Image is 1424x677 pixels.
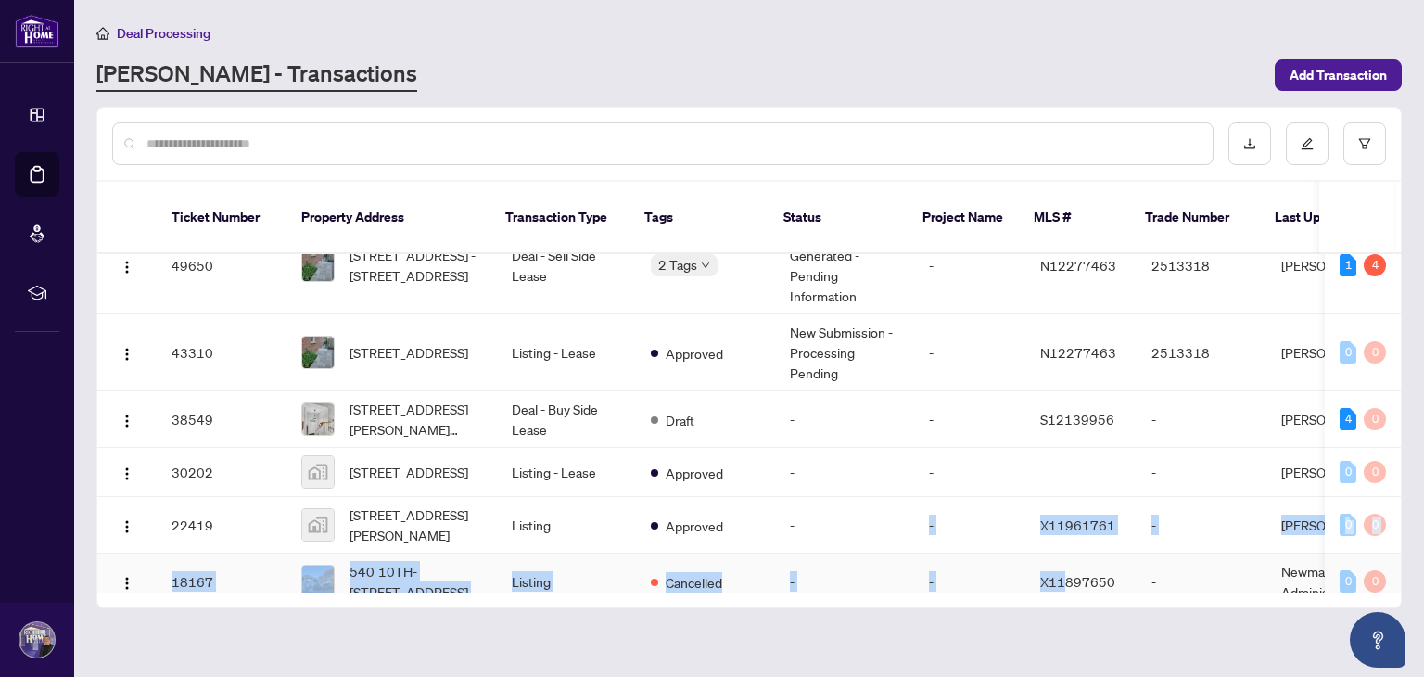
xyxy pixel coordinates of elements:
[157,448,286,497] td: 30202
[1340,514,1356,536] div: 0
[1364,514,1386,536] div: 0
[497,448,636,497] td: Listing - Lease
[157,182,286,254] th: Ticket Number
[1340,341,1356,364] div: 0
[1137,497,1266,554] td: -
[914,391,1025,448] td: -
[302,509,334,541] img: thumbnail-img
[775,497,914,554] td: -
[1266,448,1405,497] td: [PERSON_NAME]
[96,58,417,92] a: [PERSON_NAME] - Transactions
[1364,341,1386,364] div: 0
[914,554,1025,610] td: -
[1243,137,1256,150] span: download
[302,249,334,281] img: thumbnail-img
[112,404,142,434] button: Logo
[1343,122,1386,165] button: filter
[157,217,286,314] td: 49650
[120,260,134,275] img: Logo
[1364,570,1386,593] div: 0
[350,245,482,286] span: [STREET_ADDRESS] -[STREET_ADDRESS]
[1340,461,1356,483] div: 0
[497,554,636,610] td: Listing
[1340,570,1356,593] div: 0
[1040,411,1114,428] span: S12139956
[1137,217,1266,314] td: 2513318
[1364,254,1386,276] div: 4
[775,448,914,497] td: -
[497,217,636,314] td: Deal - Sell Side Lease
[1350,612,1405,668] button: Open asap
[497,314,636,391] td: Listing - Lease
[157,391,286,448] td: 38549
[666,343,723,364] span: Approved
[302,456,334,488] img: thumbnail-img
[490,182,629,254] th: Transaction Type
[1358,137,1371,150] span: filter
[350,561,482,602] span: 540 10TH-[STREET_ADDRESS]
[775,391,914,448] td: -
[914,314,1025,391] td: -
[1286,122,1329,165] button: edit
[1266,217,1405,314] td: [PERSON_NAME]
[1260,182,1399,254] th: Last Updated By
[350,342,468,363] span: [STREET_ADDRESS]
[1364,461,1386,483] div: 0
[1364,408,1386,430] div: 0
[1130,182,1260,254] th: Trade Number
[1275,59,1402,91] button: Add Transaction
[350,505,482,545] span: [STREET_ADDRESS][PERSON_NAME]
[286,182,490,254] th: Property Address
[302,337,334,368] img: thumbnail-img
[1137,448,1266,497] td: -
[1019,182,1130,254] th: MLS #
[19,622,55,658] img: Profile Icon
[120,414,134,428] img: Logo
[1137,314,1266,391] td: 2513318
[1040,257,1116,274] span: N12277463
[112,338,142,367] button: Logo
[157,497,286,554] td: 22419
[775,554,914,610] td: -
[1340,408,1356,430] div: 4
[15,14,59,48] img: logo
[157,314,286,391] td: 43310
[120,466,134,481] img: Logo
[908,182,1019,254] th: Project Name
[666,516,723,536] span: Approved
[1266,314,1405,391] td: [PERSON_NAME]
[666,463,723,483] span: Approved
[112,250,142,280] button: Logo
[914,448,1025,497] td: -
[157,554,286,610] td: 18167
[350,399,482,440] span: [STREET_ADDRESS][PERSON_NAME][PERSON_NAME]
[1137,391,1266,448] td: -
[1266,554,1405,610] td: Newmarket Administrator
[120,347,134,362] img: Logo
[769,182,908,254] th: Status
[1340,254,1356,276] div: 1
[120,519,134,534] img: Logo
[1040,344,1116,361] span: N12277463
[666,572,722,593] span: Cancelled
[666,410,694,430] span: Draft
[1228,122,1271,165] button: download
[112,457,142,487] button: Logo
[775,314,914,391] td: New Submission - Processing Pending
[1290,60,1387,90] span: Add Transaction
[117,25,210,42] span: Deal Processing
[112,567,142,596] button: Logo
[350,462,468,482] span: [STREET_ADDRESS]
[497,391,636,448] td: Deal - Buy Side Lease
[1040,517,1115,533] span: X11961761
[302,566,334,597] img: thumbnail-img
[1266,391,1405,448] td: [PERSON_NAME]
[629,182,769,254] th: Tags
[1266,497,1405,554] td: [PERSON_NAME]
[914,497,1025,554] td: -
[1137,554,1266,610] td: -
[302,403,334,435] img: thumbnail-img
[658,254,697,275] span: 2 Tags
[96,27,109,40] span: home
[1040,573,1115,590] span: X11897650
